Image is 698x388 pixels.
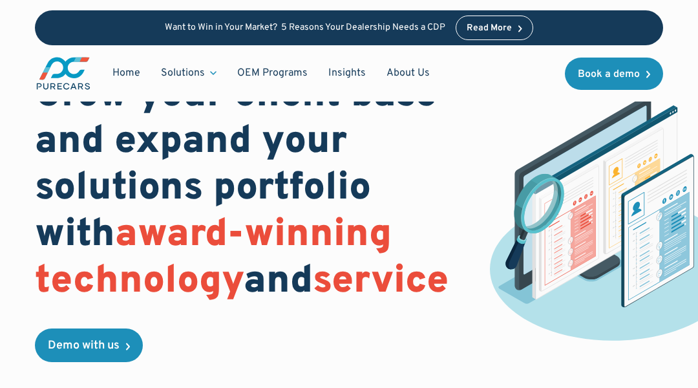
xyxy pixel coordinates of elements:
[102,61,151,85] a: Home
[35,72,449,305] h1: Grow your client base and expand your solutions portfolio with and
[227,61,318,85] a: OEM Programs
[35,211,392,307] span: award-winning technology
[35,56,92,91] a: main
[35,56,92,91] img: purecars logo
[578,69,640,80] div: Book a demo
[313,257,449,307] span: service
[161,66,205,80] div: Solutions
[35,329,143,362] a: Demo with us
[565,58,663,90] a: Book a demo
[318,61,376,85] a: Insights
[467,24,512,33] div: Read More
[48,340,120,352] div: Demo with us
[456,16,533,40] a: Read More
[376,61,440,85] a: About Us
[165,23,445,34] p: Want to Win in Your Market? 5 Reasons Your Dealership Needs a CDP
